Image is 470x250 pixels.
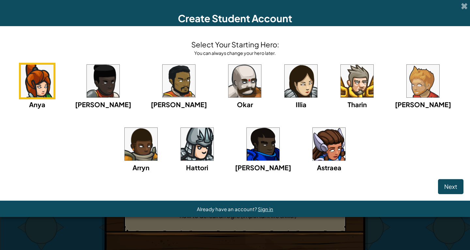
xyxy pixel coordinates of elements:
span: Anya [29,100,45,108]
img: portrait.png [228,65,261,97]
a: Sign in [258,206,273,212]
img: portrait.png [247,128,279,160]
span: Arryn [133,163,149,172]
span: [PERSON_NAME] [395,100,451,108]
img: portrait.png [341,65,373,97]
span: Hattori [186,163,208,172]
span: Okar [237,100,253,108]
img: portrait.png [181,128,213,160]
button: Next [438,179,463,194]
span: Next [444,183,457,190]
span: [PERSON_NAME] [151,100,207,108]
span: Illia [296,100,306,108]
img: portrait.png [313,128,345,160]
img: portrait.png [87,65,119,97]
img: portrait.png [21,65,54,97]
img: portrait.png [125,128,157,160]
img: portrait.png [407,65,439,97]
span: [PERSON_NAME] [235,163,291,172]
div: You can always change your hero later. [191,50,279,56]
span: Tharin [348,100,367,108]
span: Already have an account? [197,206,258,212]
h4: Select Your Starting Hero: [191,39,279,50]
span: Create Student Account [178,12,292,25]
span: Astraea [317,163,341,172]
span: [PERSON_NAME] [75,100,131,108]
img: portrait.png [285,65,317,97]
img: portrait.png [163,65,195,97]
